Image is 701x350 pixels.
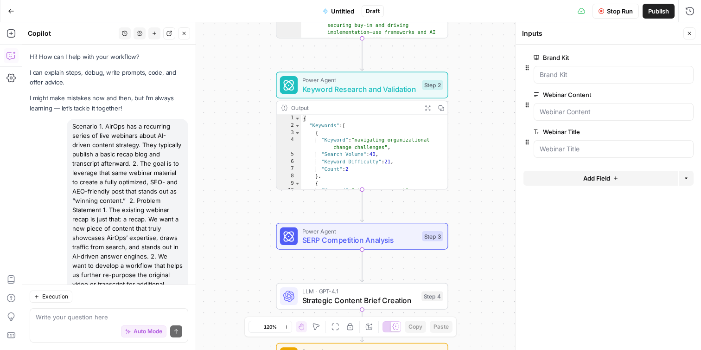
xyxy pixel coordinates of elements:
[534,127,641,136] label: Webinar Title
[540,70,688,79] input: Brand Kit
[276,283,448,309] div: LLM · GPT-4.1Strategic Content Brief CreationStep 4
[317,4,360,19] button: Untitled
[360,310,363,342] g: Edge from step_4 to step_5
[30,93,188,113] p: I might make mistakes now and then, but I’m always learning — let’s tackle it together!
[593,4,639,19] button: Stop Run
[302,295,417,306] span: Strategic Content Brief Creation
[302,84,418,95] span: Keyword Research and Validation
[276,71,448,189] div: Power AgentKeyword Research and ValidationStep 2Output{ "Keywords":[ { "Keyword":"navigating orga...
[67,119,188,319] div: Scenario 1. AirOps has a recurring series of live webinars about AI-driven content strategy. They...
[302,76,418,84] span: Power Agent
[291,104,418,112] div: Output
[534,90,641,99] label: Webinar Content
[408,323,422,331] span: Copy
[422,231,443,241] div: Step 3
[277,122,301,130] div: 2
[522,29,542,38] textarea: Inputs
[277,158,301,166] div: 6
[277,137,301,151] div: 4
[277,173,301,180] div: 8
[366,7,380,15] span: Draft
[643,4,675,19] button: Publish
[540,107,688,117] input: Webinar Content
[405,321,426,333] button: Copy
[264,323,277,331] span: 120%
[277,166,301,173] div: 7
[523,171,678,186] button: Add Field
[360,39,363,71] g: Edge from step_1 to step_2
[360,250,363,282] g: Edge from step_3 to step_4
[433,323,449,331] span: Paste
[648,6,669,16] span: Publish
[302,234,418,246] span: SERP Competition Analysis
[28,29,116,38] div: Copilot
[294,122,300,130] span: Toggle code folding, rows 2 through 88
[360,189,363,221] g: Edge from step_2 to step_3
[121,325,166,337] button: Auto Mode
[276,223,448,249] div: Power AgentSERP Competition AnalysisStep 3
[583,174,610,183] span: Add Field
[294,130,300,137] span: Toggle code folding, rows 3 through 8
[534,53,641,62] label: Brand Kit
[422,80,443,90] div: Step 2
[277,151,301,159] div: 5
[294,180,300,188] span: Toggle code folding, rows 9 through 14
[277,188,301,195] div: 10
[430,321,452,333] button: Paste
[42,292,68,301] span: Execution
[331,6,354,16] span: Untitled
[302,287,417,296] span: LLM · GPT-4.1
[277,130,301,137] div: 3
[294,115,300,123] span: Toggle code folding, rows 1 through 89
[277,180,301,188] div: 9
[421,291,443,301] div: Step 4
[30,291,72,303] button: Execution
[30,52,188,62] p: Hi! How can I help with your workflow?
[302,227,418,236] span: Power Agent
[30,68,188,87] p: I can explain steps, debug, write prompts, code, and offer advice.
[607,6,633,16] span: Stop Run
[134,327,162,336] span: Auto Mode
[277,115,301,123] div: 1
[540,144,688,154] input: Webinar Title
